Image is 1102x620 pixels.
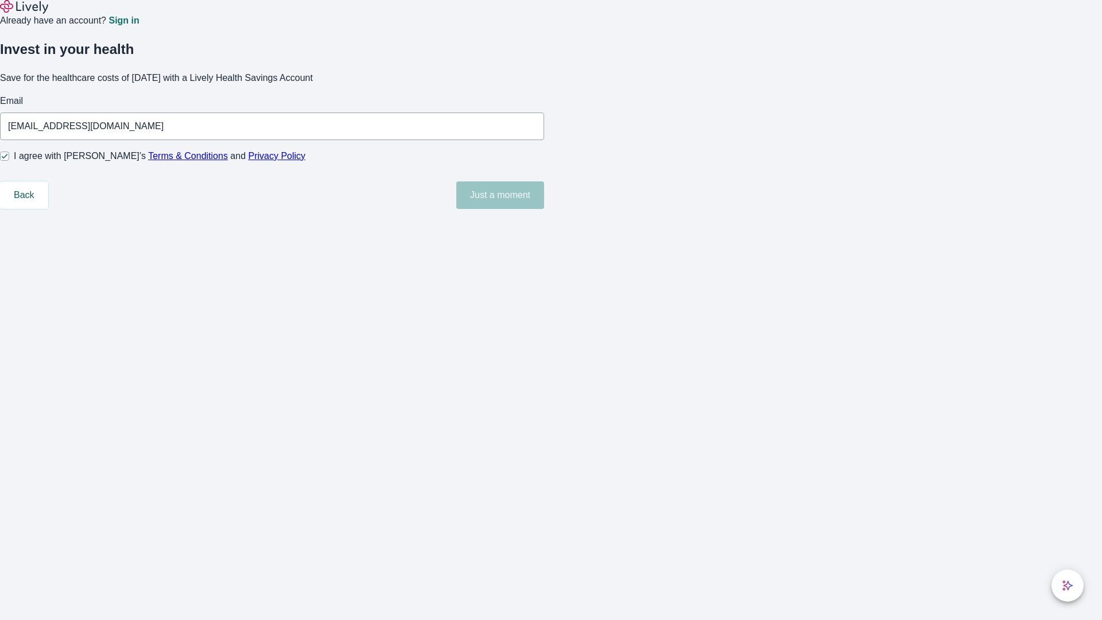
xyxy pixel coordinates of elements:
svg: Lively AI Assistant [1062,580,1073,591]
a: Terms & Conditions [148,151,228,161]
a: Privacy Policy [249,151,306,161]
button: chat [1051,569,1084,602]
span: I agree with [PERSON_NAME]’s and [14,149,305,163]
a: Sign in [108,16,139,25]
